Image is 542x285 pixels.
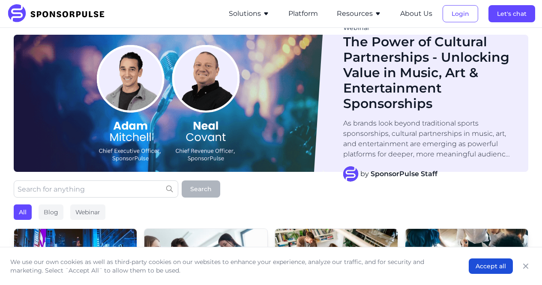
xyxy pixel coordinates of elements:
[288,10,318,18] a: Platform
[14,35,323,172] img: Blog Image
[371,170,437,178] strong: SponsorPulse Staff
[14,204,32,220] div: All
[70,204,105,220] div: Webinar
[343,118,511,159] p: As brands look beyond traditional sports sponsorships, cultural partnerships in music, art, and e...
[400,9,432,19] button: About Us
[360,169,437,179] span: by
[469,258,513,274] button: Accept all
[166,186,173,192] img: search icon
[343,25,511,31] div: Webinar
[39,204,63,220] div: Blog
[182,180,220,198] button: Search
[343,166,359,182] img: SponsorPulse Staff
[520,260,532,272] button: Close
[7,4,111,23] img: SponsorPulse
[10,258,452,275] p: We use our own cookies as well as third-party cookies on our websites to enhance your experience,...
[14,35,528,172] a: Blog ImageWebinarThe Power of Cultural Partnerships - Unlocking Value in Music, Art & Entertainme...
[288,9,318,19] button: Platform
[343,34,511,111] h1: The Power of Cultural Partnerships - Unlocking Value in Music, Art & Entertainment Sponsorships
[443,5,478,22] button: Login
[229,9,270,19] button: Solutions
[488,5,535,22] button: Let's chat
[488,10,535,18] a: Let's chat
[400,10,432,18] a: About Us
[14,180,178,198] input: Search for anything
[337,9,381,19] button: Resources
[443,10,478,18] a: Login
